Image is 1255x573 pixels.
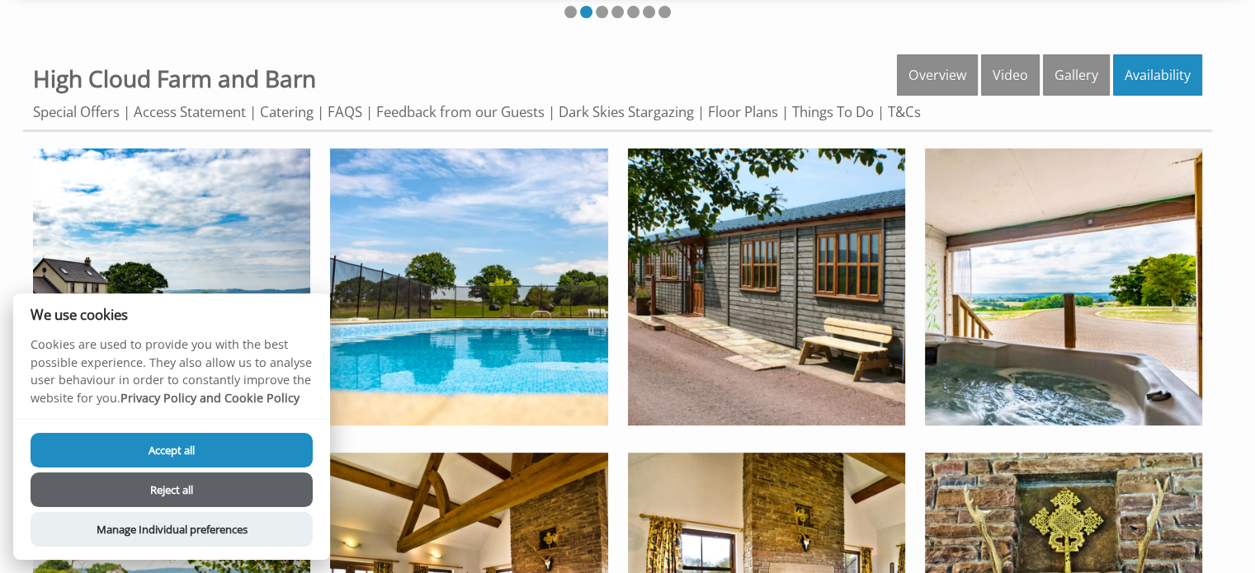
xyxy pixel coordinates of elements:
[33,63,316,94] a: High Cloud Farm and Barn
[328,102,362,121] a: FAQS
[13,336,330,419] p: Cookies are used to provide you with the best possible experience. They also allow us to analyse ...
[981,54,1040,96] a: Video
[376,102,545,121] a: Feedback from our Guests
[888,102,921,121] a: T&Cs
[792,102,874,121] a: Things To Do
[897,54,978,96] a: Overview
[31,472,313,507] button: Reject all
[708,102,778,121] a: Floor Plans
[330,148,607,425] img: Take a dip in the open air swimming pool at High Cloud Farm with views across open fields www.bhh...
[1043,54,1110,96] a: Gallery
[33,148,310,425] img: Across the open fields view of High Cloud Farm holiday accommodation Monmouthshire www.bhhl.co.uk
[33,102,120,121] a: Special Offers
[628,148,905,425] img: Barn accommodation sleeps 12 Highcloud Farm Monmouthshire holiday home www.bhhl.co.uk
[31,433,313,467] button: Accept all
[925,148,1202,425] img: Hot Tub with views Highcloud Farm on the Welsh border large guest accommodation www.bhhhl.co.uk
[559,102,694,121] a: Dark Skies Stargazing
[31,512,313,547] button: Manage Individual preferences
[1113,54,1202,96] a: Availability
[134,102,246,121] a: Access Statement
[120,390,300,406] a: Privacy Policy and Cookie Policy
[260,102,314,121] a: Catering
[13,307,330,322] h2: We use cookies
